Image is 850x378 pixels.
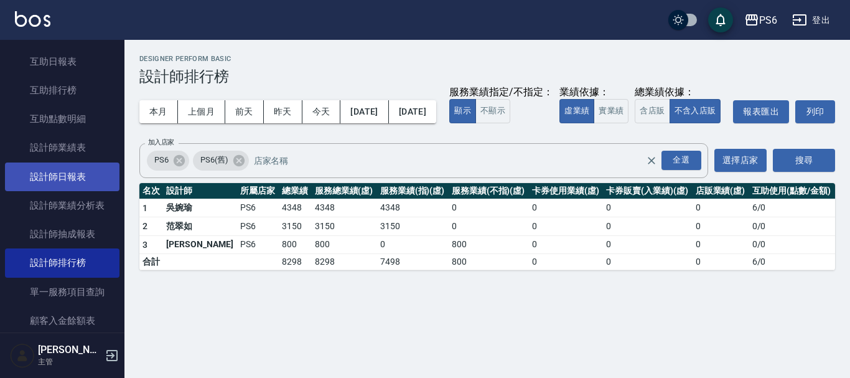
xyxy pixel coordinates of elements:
[302,100,341,123] button: 今天
[193,154,236,166] span: PS6(舊)
[449,99,476,123] button: 顯示
[749,254,835,270] td: 6 / 0
[603,254,692,270] td: 0
[5,105,119,133] a: 互助點數明細
[279,199,312,217] td: 4348
[340,100,388,123] button: [DATE]
[795,100,835,123] button: 列印
[749,199,835,217] td: 6 / 0
[147,151,189,171] div: PS6
[142,203,147,213] span: 1
[449,254,529,270] td: 800
[139,183,835,271] table: a dense table
[708,7,733,32] button: save
[603,235,692,254] td: 0
[449,86,553,99] div: 服務業績指定/不指定：
[559,86,628,99] div: 業績依據：
[749,183,835,199] th: 互助使用(點數/金額)
[142,240,147,250] span: 3
[5,47,119,76] a: 互助日報表
[312,254,377,270] td: 8298
[693,254,749,270] td: 0
[5,248,119,277] a: 設計師排行榜
[10,343,35,368] img: Person
[377,217,449,236] td: 3150
[635,86,727,99] div: 總業績依據：
[251,149,668,171] input: 店家名稱
[5,278,119,306] a: 單一服務項目查詢
[237,217,279,236] td: PS6
[449,183,529,199] th: 服務業績(不指)(虛)
[529,183,603,199] th: 卡券使用業績(虛)
[148,138,174,147] label: 加入店家
[147,154,176,166] span: PS6
[787,9,835,32] button: 登出
[529,217,603,236] td: 0
[237,235,279,254] td: PS6
[377,254,449,270] td: 7498
[661,151,701,170] div: 全選
[759,12,777,28] div: PS6
[312,217,377,236] td: 3150
[139,254,163,270] td: 合計
[15,11,50,27] img: Logo
[163,183,237,199] th: 設計師
[635,99,670,123] button: 含店販
[594,99,628,123] button: 實業績
[693,217,749,236] td: 0
[559,99,594,123] button: 虛業績
[38,344,101,356] h5: [PERSON_NAME]
[312,199,377,217] td: 4348
[714,149,767,172] button: 選擇店家
[529,199,603,217] td: 0
[142,221,147,231] span: 2
[225,100,264,123] button: 前天
[139,68,835,85] h3: 設計師排行榜
[5,220,119,248] a: 設計師抽成報表
[449,235,529,254] td: 800
[139,55,835,63] h2: Designer Perform Basic
[279,235,312,254] td: 800
[279,183,312,199] th: 總業績
[139,183,163,199] th: 名次
[475,99,510,123] button: 不顯示
[603,199,692,217] td: 0
[5,76,119,105] a: 互助排行榜
[670,99,721,123] button: 不含入店販
[163,217,237,236] td: 范翠如
[279,217,312,236] td: 3150
[163,199,237,217] td: 吳婉瑜
[377,183,449,199] th: 服務業績(指)(虛)
[603,217,692,236] td: 0
[264,100,302,123] button: 昨天
[773,149,835,172] button: 搜尋
[237,183,279,199] th: 所屬店家
[312,235,377,254] td: 800
[389,100,436,123] button: [DATE]
[5,306,119,335] a: 顧客入金餘額表
[693,183,749,199] th: 店販業績(虛)
[377,235,449,254] td: 0
[739,7,782,33] button: PS6
[38,356,101,367] p: 主管
[178,100,225,123] button: 上個月
[529,235,603,254] td: 0
[449,199,529,217] td: 0
[5,133,119,162] a: 設計師業績表
[5,191,119,220] a: 設計師業績分析表
[237,199,279,217] td: PS6
[377,199,449,217] td: 4348
[643,152,660,169] button: Clear
[749,217,835,236] td: 0 / 0
[449,217,529,236] td: 0
[693,235,749,254] td: 0
[749,235,835,254] td: 0 / 0
[603,183,692,199] th: 卡券販賣(入業績)(虛)
[659,148,704,172] button: Open
[193,151,249,171] div: PS6(舊)
[5,163,119,191] a: 設計師日報表
[312,183,377,199] th: 服務總業績(虛)
[693,199,749,217] td: 0
[733,100,789,123] button: 報表匯出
